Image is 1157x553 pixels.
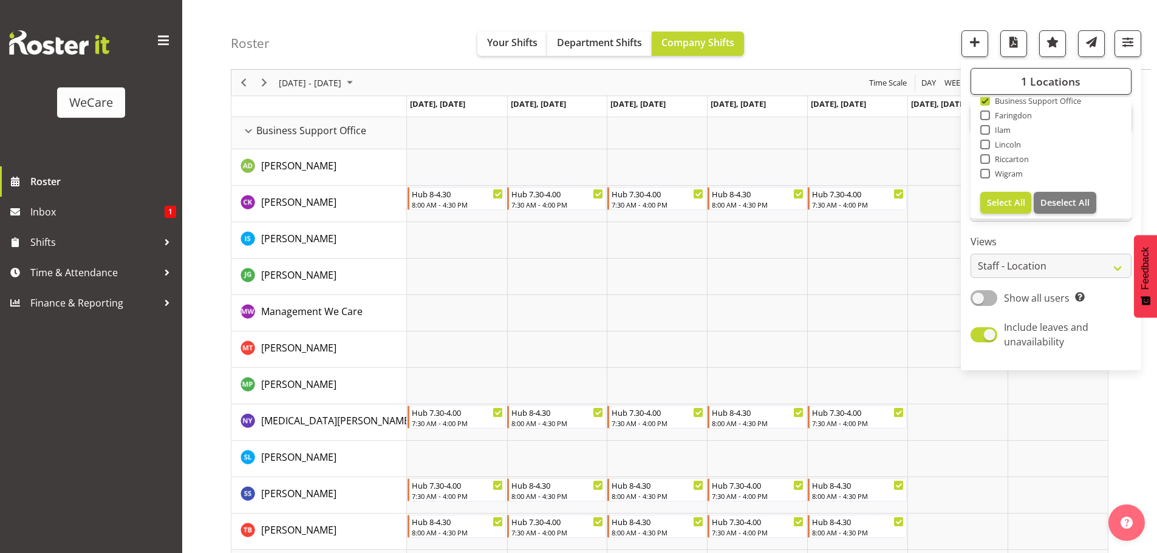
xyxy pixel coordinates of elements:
button: 1 Locations [971,68,1131,95]
button: Company Shifts [652,32,744,56]
div: 7:30 AM - 4:00 PM [412,418,503,428]
span: 1 Locations [1021,74,1080,89]
span: Business Support Office [990,96,1082,106]
div: Hub 7.30-4.00 [712,479,804,491]
span: Inbox [30,203,165,221]
button: Filter Shifts [1114,30,1141,57]
span: Deselect All [1040,197,1090,208]
div: 7:30 AM - 4:00 PM [812,418,904,428]
a: [PERSON_NAME] [261,195,336,209]
div: 8:00 AM - 4:30 PM [712,418,804,428]
div: Nikita Yates"s event - Hub 8-4.30 Begin From Tuesday, September 9, 2025 at 8:00:00 AM GMT+12:00 E... [507,405,606,429]
div: 7:30 AM - 4:00 PM [812,200,904,209]
div: Tyla Boyd"s event - Hub 7.30-4.00 Begin From Thursday, September 11, 2025 at 7:30:00 AM GMT+12:00... [708,515,807,538]
div: 7:30 AM - 4:00 PM [712,528,804,537]
div: Tyla Boyd"s event - Hub 8-4.30 Begin From Monday, September 8, 2025 at 8:00:00 AM GMT+12:00 Ends ... [408,515,507,538]
div: 8:00 AM - 4:30 PM [612,528,703,537]
button: Your Shifts [477,32,547,56]
a: [PERSON_NAME] [261,268,336,282]
a: [PERSON_NAME] [261,450,336,464]
div: Nikita Yates"s event - Hub 8-4.30 Begin From Thursday, September 11, 2025 at 8:00:00 AM GMT+12:00... [708,405,807,429]
span: Management We Care [261,305,363,318]
span: [PERSON_NAME] [261,341,336,355]
div: Next [254,70,275,95]
button: Add a new shift [961,30,988,57]
h4: Roster [231,36,270,50]
div: 7:30 AM - 4:00 PM [612,200,703,209]
button: Send a list of all shifts for the selected filtered period to all rostered employees. [1078,30,1105,57]
div: Nikita Yates"s event - Hub 7.30-4.00 Begin From Wednesday, September 10, 2025 at 7:30:00 AM GMT+1... [607,405,706,429]
div: Hub 8-4.30 [712,406,804,418]
button: Highlight an important date within the roster. [1039,30,1066,57]
a: [PERSON_NAME] [261,486,336,501]
div: Savita Savita"s event - Hub 8-4.30 Begin From Wednesday, September 10, 2025 at 8:00:00 AM GMT+12:... [607,478,706,501]
div: 8:00 AM - 4:30 PM [812,528,904,537]
div: Hub 7.30-4.00 [412,479,503,491]
img: Rosterit website logo [9,30,109,55]
span: Lincoln [990,140,1022,149]
div: 7:30 AM - 4:00 PM [511,528,603,537]
td: Aleea Devenport resource [231,149,407,186]
span: [DATE], [DATE] [511,98,566,109]
button: Select All [980,192,1032,214]
div: Hub 8-4.30 [612,515,703,528]
span: Roster [30,172,176,191]
span: [MEDICAL_DATA][PERSON_NAME] [261,414,412,427]
div: 8:00 AM - 4:30 PM [412,200,503,209]
label: Views [971,234,1131,249]
span: [DATE], [DATE] [811,98,866,109]
a: [PERSON_NAME] [261,158,336,173]
span: Select All [987,197,1025,208]
div: Savita Savita"s event - Hub 8-4.30 Begin From Tuesday, September 9, 2025 at 8:00:00 AM GMT+12:00 ... [507,478,606,501]
button: Previous [236,75,252,90]
div: Savita Savita"s event - Hub 8-4.30 Begin From Friday, September 12, 2025 at 8:00:00 AM GMT+12:00 ... [808,478,907,501]
span: Include leaves and unavailability [1004,321,1088,348]
span: Riccarton [990,154,1029,164]
div: Hub 8-4.30 [712,188,804,200]
button: Feedback - Show survey [1134,235,1157,317]
div: Tyla Boyd"s event - Hub 8-4.30 Begin From Friday, September 12, 2025 at 8:00:00 AM GMT+12:00 Ends... [808,515,907,538]
span: Business Support Office [256,123,366,138]
div: Hub 7.30-4.00 [511,515,603,528]
span: [PERSON_NAME] [261,378,336,391]
span: [PERSON_NAME] [261,232,336,245]
td: Nikita Yates resource [231,404,407,441]
div: 7:30 AM - 4:00 PM [412,491,503,501]
div: Chloe Kim"s event - Hub 7.30-4.00 Begin From Friday, September 12, 2025 at 7:30:00 AM GMT+12:00 E... [808,187,907,210]
div: Hub 7.30-4.00 [812,406,904,418]
a: [PERSON_NAME] [261,231,336,246]
span: [PERSON_NAME] [261,523,336,537]
img: help-xxl-2.png [1121,517,1133,529]
a: [PERSON_NAME] [261,523,336,537]
td: Business Support Office resource [231,113,407,149]
div: Hub 8-4.30 [812,515,904,528]
div: Nikita Yates"s event - Hub 7.30-4.00 Begin From Friday, September 12, 2025 at 7:30:00 AM GMT+12:0... [808,405,907,429]
span: [DATE], [DATE] [410,98,465,109]
div: 8:00 AM - 4:30 PM [511,418,603,428]
div: Hub 7.30-4.00 [612,406,703,418]
div: 8:00 AM - 4:30 PM [511,491,603,501]
div: Hub 8-4.30 [412,188,503,200]
div: Hub 8-4.30 [511,479,603,491]
td: Janine Grundler resource [231,259,407,295]
span: Day [920,75,937,90]
span: Ilam [990,125,1011,135]
div: 8:00 AM - 4:30 PM [812,491,904,501]
a: Management We Care [261,304,363,319]
div: 7:30 AM - 4:00 PM [511,200,603,209]
td: Millie Pumphrey resource [231,368,407,404]
button: Next [256,75,273,90]
div: Chloe Kim"s event - Hub 7.30-4.00 Begin From Wednesday, September 10, 2025 at 7:30:00 AM GMT+12:0... [607,187,706,210]
span: Your Shifts [487,36,538,49]
div: Previous [233,70,254,95]
span: Department Shifts [557,36,642,49]
div: 8:00 AM - 4:30 PM [612,491,703,501]
span: Week [943,75,966,90]
div: Chloe Kim"s event - Hub 8-4.30 Begin From Monday, September 8, 2025 at 8:00:00 AM GMT+12:00 Ends ... [408,187,507,210]
span: [PERSON_NAME] [261,195,336,209]
span: Faringdon [990,110,1032,120]
td: Management We Care resource [231,295,407,331]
